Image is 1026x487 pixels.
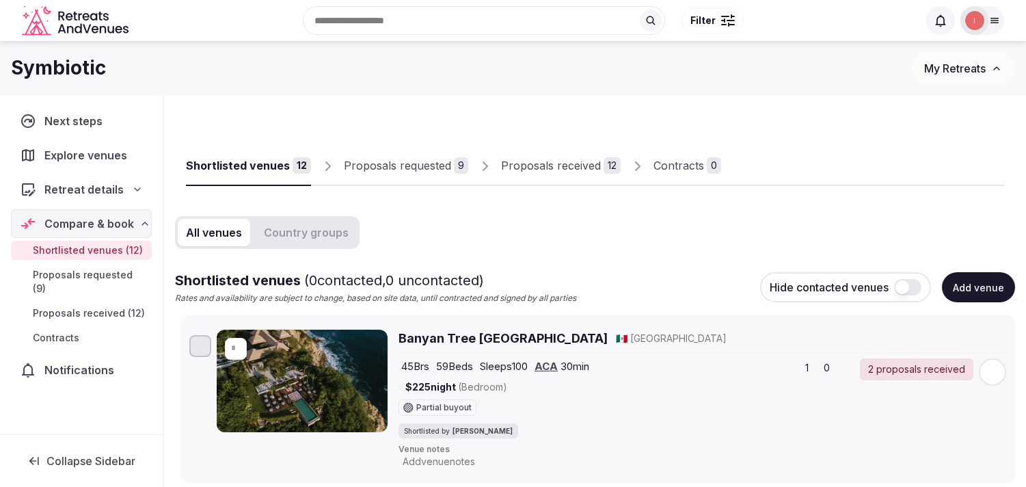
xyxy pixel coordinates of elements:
a: Shortlisted venues12 [186,146,311,186]
button: Collapse Sidebar [11,446,152,476]
button: 0 [818,358,834,378]
a: Banyan Tree [GEOGRAPHIC_DATA] [399,330,608,347]
a: ACA [535,360,558,373]
div: Shortlisted by [399,423,518,438]
button: Country groups [256,219,357,246]
span: (Bedroom) [458,381,507,393]
span: Proposals requested (9) [33,268,146,295]
a: Visit the homepage [22,5,131,36]
span: [GEOGRAPHIC_DATA] [630,332,727,345]
a: Proposals received (12) [11,304,152,323]
button: 🇲🇽 [616,332,627,345]
span: Next steps [44,113,108,129]
span: Contracts [33,331,79,345]
div: 12 [604,157,621,174]
a: Explore venues [11,141,152,170]
a: Contracts [11,328,152,347]
span: 59 Beds [436,359,473,373]
a: Proposals requested (9) [11,265,152,298]
span: 1 [805,361,809,375]
span: Collapse Sidebar [46,454,135,468]
span: Retreat details [44,181,124,198]
span: 0 [824,361,830,375]
a: Shortlisted venues (12) [11,241,152,260]
a: Proposals requested9 [344,146,468,186]
span: 🇲🇽 [616,332,627,344]
span: Compare & book [44,215,134,232]
span: 45 Brs [401,359,429,373]
span: Explore venues [44,147,133,163]
button: 1 [800,358,813,378]
div: Contracts [653,157,704,174]
span: Partial buyout [416,404,472,412]
p: Rates and availability are subject to change, based on site data, until contracted and signed by ... [175,293,576,304]
button: All venues [178,219,250,246]
span: Add venue notes [403,455,475,469]
span: My Retreats [924,62,986,75]
div: 12 [293,157,311,174]
div: Shortlisted venues [186,157,290,174]
svg: Retreats and Venues company logo [22,5,131,36]
span: Sleeps 100 [480,359,528,373]
div: 0 [707,157,721,174]
a: 2 proposals received [860,358,973,380]
span: Shortlisted venues [175,272,484,289]
a: Contracts0 [653,146,721,186]
span: Notifications [44,362,120,378]
span: ( 0 contacted, 0 uncontacted) [304,272,484,289]
button: My Retreats [911,51,1015,85]
img: Banyan Tree Cabo Marques [217,330,388,432]
div: Proposals received [501,157,601,174]
button: Add venue [942,272,1015,302]
a: Next steps [11,107,152,135]
span: Shortlisted venues (12) [33,243,143,257]
a: Proposals received12 [501,146,621,186]
span: [PERSON_NAME] [453,426,513,436]
div: 9 [454,157,468,174]
span: $225 night [405,380,507,394]
div: Proposals requested [344,157,451,174]
button: Filter [681,8,744,34]
span: Hide contacted venues [770,280,889,294]
h1: Symbiotic [11,55,106,81]
span: 30 min [561,359,589,373]
a: Notifications [11,356,152,384]
span: Filter [690,14,716,27]
span: Proposals received (12) [33,306,145,320]
span: Venue notes [399,444,1006,456]
img: Irene Gonzales [965,11,984,30]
